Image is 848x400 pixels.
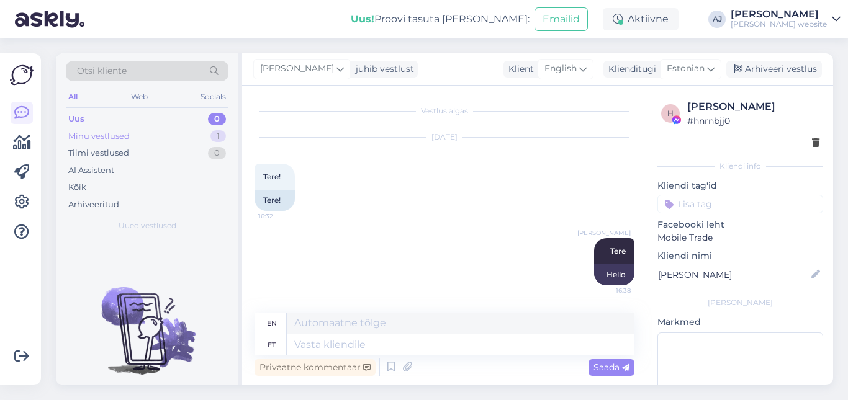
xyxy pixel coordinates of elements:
[577,228,631,238] span: [PERSON_NAME]
[584,286,631,295] span: 16:38
[657,195,823,213] input: Lisa tag
[657,249,823,262] p: Kliendi nimi
[68,130,130,143] div: Minu vestlused
[351,63,414,76] div: juhib vestlust
[657,161,823,172] div: Kliendi info
[260,62,334,76] span: [PERSON_NAME]
[255,190,295,211] div: Tere!
[731,9,827,19] div: [PERSON_NAME]
[66,89,80,105] div: All
[535,7,588,31] button: Emailid
[657,218,823,231] p: Facebooki leht
[731,9,841,29] a: [PERSON_NAME][PERSON_NAME] website
[503,63,534,76] div: Klient
[258,211,305,221] span: 16:32
[119,220,176,231] span: Uued vestlused
[687,114,819,128] div: # hnrnbjj0
[129,89,150,105] div: Web
[667,62,705,76] span: Estonian
[667,109,674,118] span: h
[77,64,127,78] span: Otsi kliente
[208,147,226,159] div: 0
[603,63,656,76] div: Klienditugi
[255,105,634,117] div: Vestlus algas
[351,13,374,25] b: Uus!
[10,63,34,87] img: Askly Logo
[263,172,281,181] span: Tere!
[657,297,823,308] div: [PERSON_NAME]
[658,268,809,282] input: Lisa nimi
[267,313,277,334] div: en
[56,265,238,376] img: No chats
[68,147,129,159] div: Tiimi vestlused
[657,231,823,244] p: Mobile Trade
[657,179,823,192] p: Kliendi tag'id
[657,316,823,329] p: Märkmed
[351,12,530,27] div: Proovi tasuta [PERSON_NAME]:
[68,198,119,211] div: Arhiveeritud
[610,246,626,256] span: Tere
[208,113,226,125] div: 0
[68,181,86,193] div: Kõik
[603,8,679,30] div: Aktiivne
[687,99,819,114] div: [PERSON_NAME]
[210,130,226,143] div: 1
[731,19,827,29] div: [PERSON_NAME] website
[68,113,84,125] div: Uus
[255,359,376,376] div: Privaatne kommentaar
[726,61,822,78] div: Arhiveeri vestlus
[544,62,577,76] span: English
[68,164,114,177] div: AI Assistent
[594,264,634,285] div: Hello
[198,89,228,105] div: Socials
[593,362,629,373] span: Saada
[708,11,726,28] div: AJ
[268,334,276,355] div: et
[255,131,634,143] div: [DATE]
